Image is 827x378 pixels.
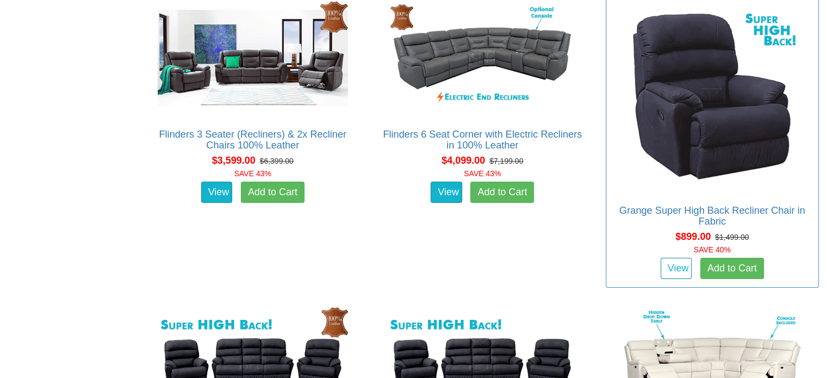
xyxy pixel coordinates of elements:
[700,258,764,280] a: Add to Cart
[442,155,485,166] span: $4,099.00
[694,245,731,254] font: SAVE 40%
[619,205,805,227] a: Grange Super High Back Recliner Chair in Fabric
[431,182,462,203] a: View
[383,129,582,151] a: Flinders 6 Seat Corner with Electric Recliners in 100% Leather
[241,182,304,203] a: Add to Cart
[260,157,294,165] del: $6,399.00
[212,155,256,166] span: $3,599.00
[489,157,523,165] del: $7,199.00
[470,182,534,203] a: Add to Cart
[201,182,233,203] a: View
[715,233,749,241] del: $1,499.00
[234,169,271,178] font: SAVE 43%
[159,129,346,151] a: Flinders 3 Seater (Recliners) & 2x Recliner Chairs 100% Leather
[661,258,692,280] a: View
[464,169,501,178] font: SAVE 43%
[675,231,711,242] span: $899.00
